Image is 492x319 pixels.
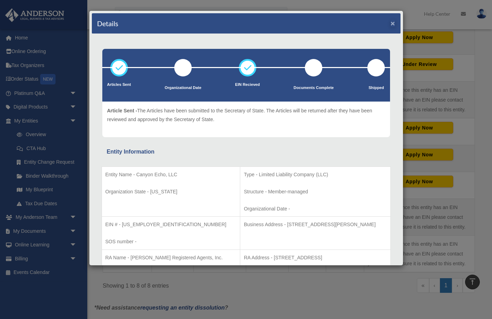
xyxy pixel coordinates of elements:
button: × [391,20,395,27]
p: RA Name - [PERSON_NAME] Registered Agents, Inc. [105,253,237,262]
span: Article Sent - [107,108,137,113]
p: Documents Complete [294,84,334,91]
p: Structure - Member-managed [244,187,387,196]
p: Type - Limited Liability Company (LLC) [244,170,387,179]
div: Entity Information [107,147,385,157]
p: Shipped [367,84,385,91]
p: Entity Name - Canyon Echo, LLC [105,170,237,179]
p: Organization State - [US_STATE] [105,187,237,196]
h4: Details [97,18,118,28]
p: EIN # - [US_EMPLOYER_IDENTIFICATION_NUMBER] [105,220,237,229]
p: Organizational Date [165,84,201,91]
p: Business Address - [STREET_ADDRESS][PERSON_NAME] [244,220,387,229]
p: EIN Recieved [235,81,260,88]
p: SOS number - [105,237,237,246]
p: Organizational Date - [244,205,387,213]
p: The Articles have been submitted to the Secretary of State. The Articles will be returned after t... [107,106,385,124]
p: Articles Sent [107,81,131,88]
p: RA Address - [STREET_ADDRESS] [244,253,387,262]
